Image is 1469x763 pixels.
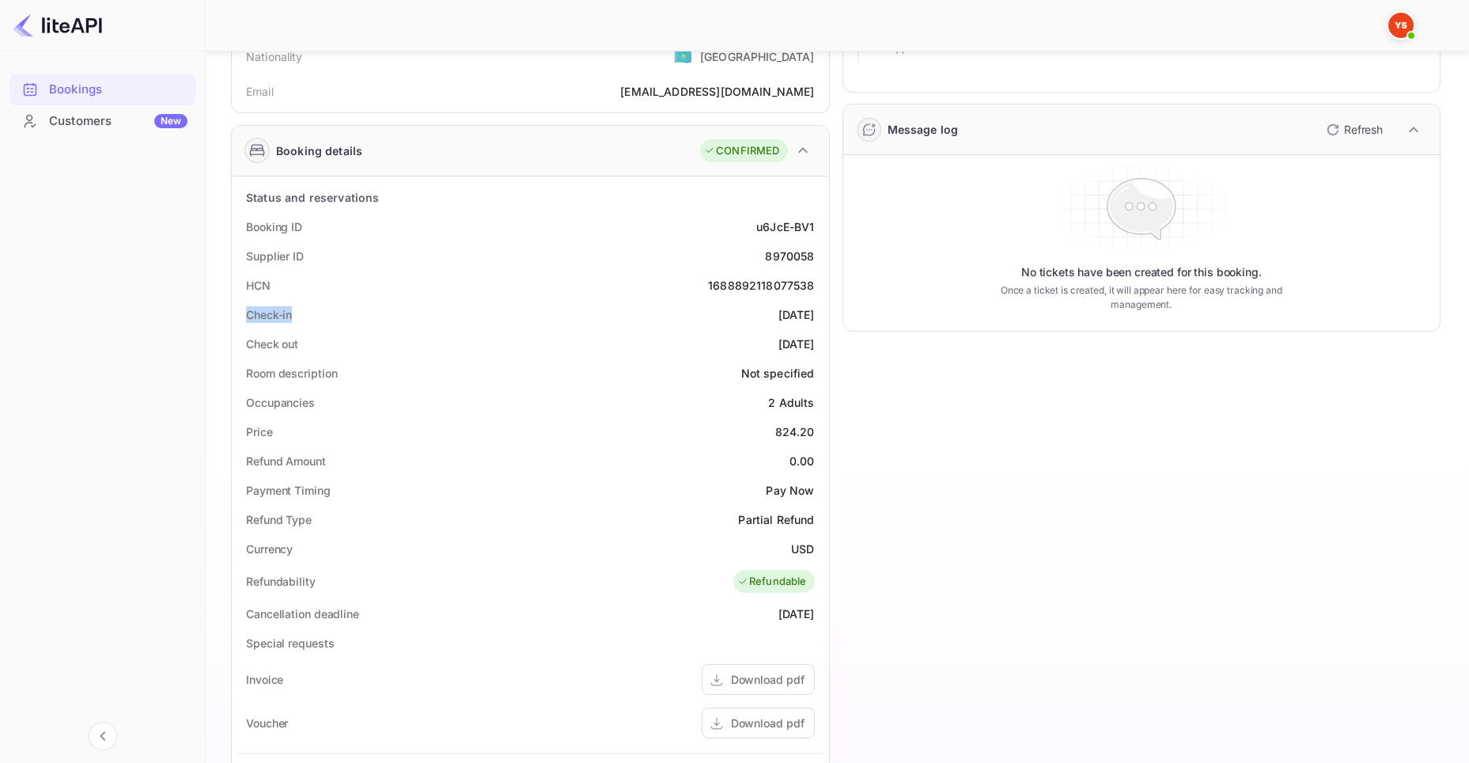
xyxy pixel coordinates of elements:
[49,112,187,131] div: Customers
[731,671,805,688] div: Download pdf
[737,574,807,590] div: Refundable
[246,671,283,688] div: Invoice
[791,541,814,557] div: USD
[49,81,187,99] div: Bookings
[246,365,337,381] div: Room description
[1317,117,1389,142] button: Refresh
[789,453,815,469] div: 0.00
[13,13,102,38] img: LiteAPI logo
[246,83,274,100] div: Email
[620,83,814,100] div: [EMAIL_ADDRESS][DOMAIN_NAME]
[700,48,815,65] div: [GEOGRAPHIC_DATA]
[246,248,304,264] div: Supplier ID
[89,722,117,750] button: Collapse navigation
[246,635,334,651] div: Special requests
[981,283,1302,312] p: Once a ticket is created, it will appear here for easy tracking and management.
[756,218,814,235] div: u6JcE-BV1
[246,573,316,590] div: Refundability
[1388,13,1414,38] img: Yandex Support
[246,336,298,352] div: Check out
[9,74,195,104] a: Bookings
[9,106,195,135] a: CustomersNew
[246,277,271,294] div: HCN
[9,74,195,105] div: Bookings
[1021,264,1262,280] p: No tickets have been created for this booking.
[246,48,303,65] div: Nationality
[778,605,815,622] div: [DATE]
[741,365,815,381] div: Not specified
[246,394,315,411] div: Occupancies
[766,482,814,499] div: Pay Now
[704,143,779,159] div: CONFIRMED
[246,715,288,731] div: Voucher
[276,142,362,159] div: Booking details
[778,306,815,323] div: [DATE]
[246,423,273,440] div: Price
[246,218,302,235] div: Booking ID
[246,511,312,528] div: Refund Type
[765,248,814,264] div: 8970058
[246,306,292,323] div: Check-in
[768,394,814,411] div: 2 Adults
[778,336,815,352] div: [DATE]
[246,482,331,499] div: Payment Timing
[738,511,814,528] div: Partial Refund
[731,715,805,731] div: Download pdf
[246,605,359,622] div: Cancellation deadline
[708,277,814,294] div: 1688892118077538
[246,189,379,206] div: Status and reservations
[246,453,326,469] div: Refund Amount
[9,106,195,137] div: CustomersNew
[246,541,293,557] div: Currency
[888,121,959,138] div: Message log
[154,114,187,128] div: New
[775,423,815,440] div: 824.20
[674,42,692,70] span: United States
[1344,121,1383,138] p: Refresh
